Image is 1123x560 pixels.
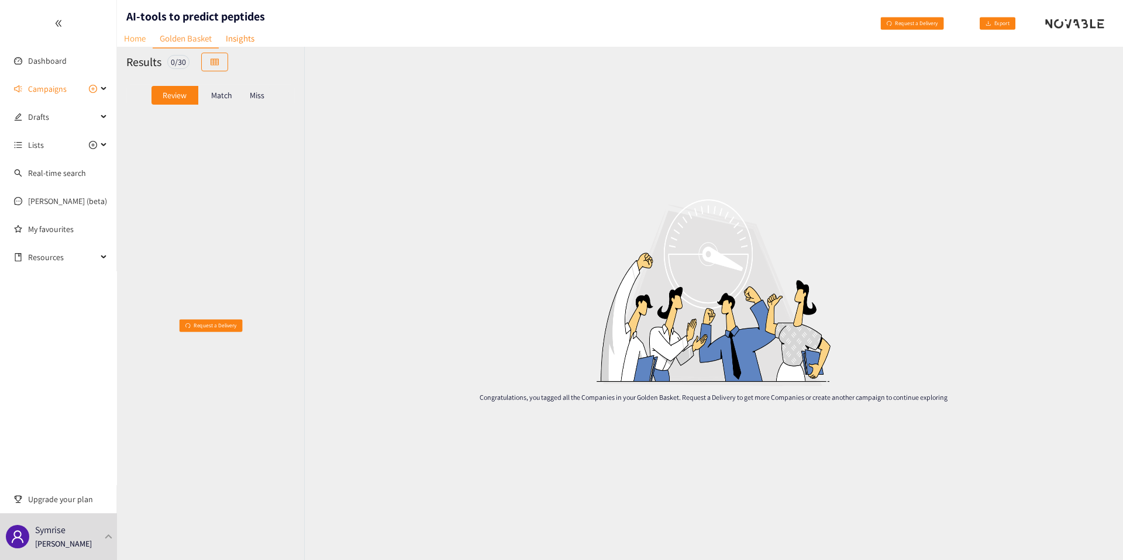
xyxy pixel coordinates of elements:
[927,434,1123,560] iframe: Chat Widget
[14,113,22,121] span: edit
[167,55,190,69] div: 0 / 30
[28,56,67,66] a: Dashboard
[28,196,107,206] a: [PERSON_NAME] (beta)
[28,246,97,269] span: Resources
[211,91,232,100] p: Match
[28,168,86,178] a: Real-time search
[28,217,108,241] a: My favourites
[887,17,950,30] span: Request a Delivery
[28,105,97,129] span: Drafts
[14,141,22,149] span: unordered-list
[11,530,25,544] span: user
[54,19,63,27] span: double-left
[28,133,44,157] span: Lists
[126,54,161,70] h2: Results
[164,316,258,335] button: redoRequest a Delivery
[250,91,264,100] p: Miss
[865,14,959,33] button: redoRequest a Delivery
[163,91,187,100] p: Review
[874,19,882,29] span: redo
[35,537,92,550] p: [PERSON_NAME]
[126,8,265,25] h1: AI-tools to predict peptides
[201,53,228,71] button: table
[28,488,108,511] span: Upgrade your plan
[475,392,952,402] p: Congratulations, you tagged all the Companies in your Golden Basket. Request a Delivery to get mo...
[980,19,988,29] span: download
[211,58,219,67] span: table
[28,77,67,101] span: Campaigns
[153,29,219,49] a: Golden Basket
[117,29,153,47] a: Home
[89,141,97,149] span: plus-circle
[927,434,1123,560] div: Widget de chat
[35,523,66,537] p: Symrise
[89,85,97,93] span: plus-circle
[173,322,181,331] span: redo
[14,85,22,93] span: sound
[971,14,1024,33] button: downloadExport
[993,17,1015,30] span: Export
[185,319,249,332] span: Request a Delivery
[14,495,22,503] span: trophy
[14,253,22,261] span: book
[219,29,261,47] a: Insights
